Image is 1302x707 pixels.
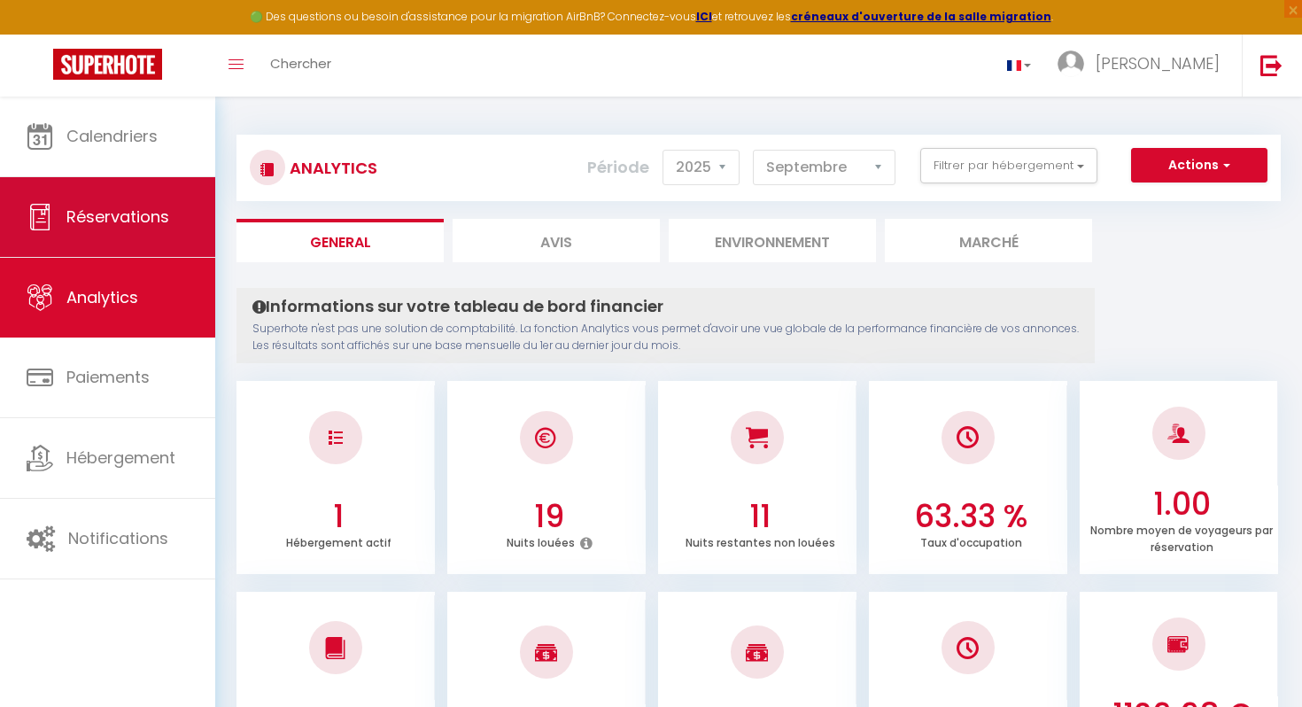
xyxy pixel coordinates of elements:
[66,125,158,147] span: Calendriers
[246,498,430,535] h3: 1
[885,219,1092,262] li: Marché
[1058,50,1084,77] img: ...
[66,366,150,388] span: Paiements
[1089,486,1274,523] h3: 1.00
[329,431,343,445] img: NO IMAGE
[236,219,444,262] li: General
[668,498,852,535] h3: 11
[66,447,175,469] span: Hébergement
[1044,35,1242,97] a: ... [PERSON_NAME]
[66,286,138,308] span: Analytics
[1131,148,1267,183] button: Actions
[1260,54,1283,76] img: logout
[791,9,1051,24] a: créneaux d'ouverture de la salle migration
[957,637,979,659] img: NO IMAGE
[53,49,162,80] img: Super Booking
[14,7,67,60] button: Ouvrir le widget de chat LiveChat
[66,206,169,228] span: Réservations
[920,532,1022,550] p: Taux d'occupation
[286,532,391,550] p: Hébergement actif
[252,321,1079,354] p: Superhote n'est pas une solution de comptabilité. La fonction Analytics vous permet d'avoir une v...
[696,9,712,24] a: ICI
[507,532,575,550] p: Nuits louées
[587,148,649,187] label: Période
[669,219,876,262] li: Environnement
[453,219,660,262] li: Avis
[257,35,345,97] a: Chercher
[285,148,377,188] h3: Analytics
[686,532,835,550] p: Nuits restantes non louées
[920,148,1097,183] button: Filtrer par hébergement
[457,498,641,535] h3: 19
[270,54,331,73] span: Chercher
[1167,633,1190,655] img: NO IMAGE
[1090,519,1273,555] p: Nombre moyen de voyageurs par réservation
[68,527,168,549] span: Notifications
[1096,52,1220,74] span: [PERSON_NAME]
[252,297,1079,316] h4: Informations sur votre tableau de bord financier
[879,498,1063,535] h3: 63.33 %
